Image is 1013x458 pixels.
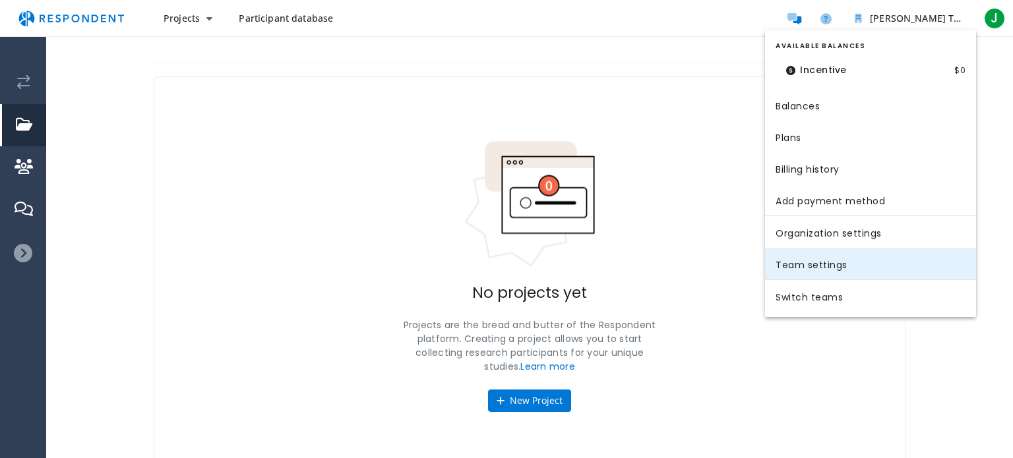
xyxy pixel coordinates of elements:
h2: Available Balances [776,41,966,51]
dt: Incentive [776,57,857,84]
a: Team settings [765,248,976,279]
a: Billing balances [765,89,976,121]
section: Team balance summary [765,36,976,89]
a: Billing history [765,152,976,184]
a: Add payment method [765,184,976,215]
a: Switch teams [765,280,976,312]
a: Billing plans [765,121,976,152]
a: Organization settings [765,216,976,248]
dd: $0 [954,57,966,84]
